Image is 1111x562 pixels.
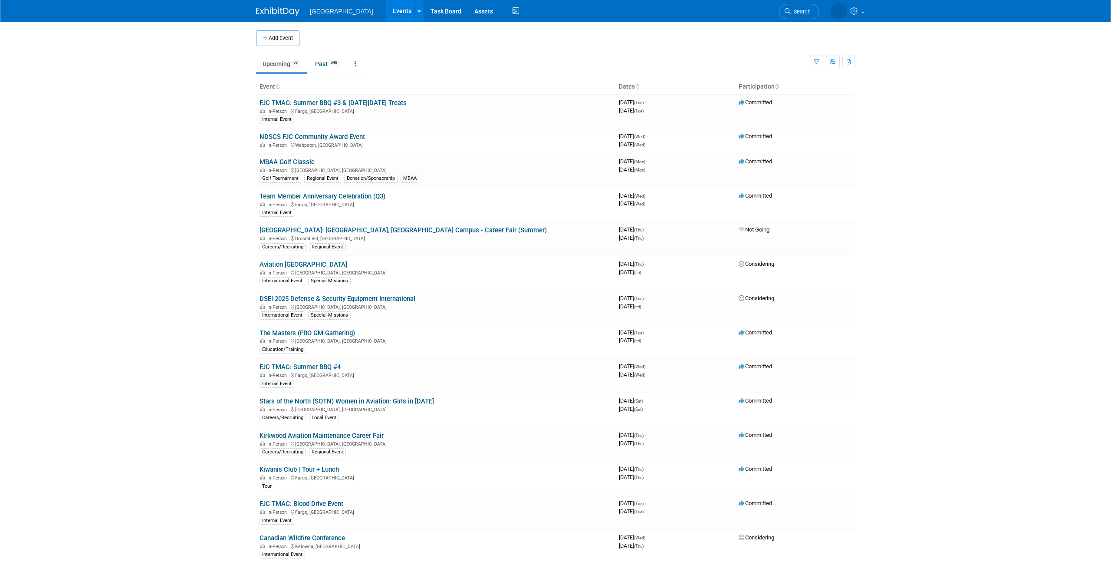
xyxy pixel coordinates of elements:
[260,337,612,344] div: [GEOGRAPHIC_DATA], [GEOGRAPHIC_DATA]
[260,175,301,182] div: Golf Tournament
[260,141,612,148] div: Wahpeton, [GEOGRAPHIC_DATA]
[634,536,645,540] span: (Wed)
[260,277,305,285] div: International Event
[619,500,646,506] span: [DATE]
[267,236,289,241] span: In-Person
[739,397,772,404] span: Committed
[260,202,265,206] img: In-Person Event
[308,277,351,285] div: Special Missions
[275,83,279,90] a: Sort by Event Name
[256,79,615,94] th: Event
[256,30,299,46] button: Add Event
[619,508,644,515] span: [DATE]
[309,414,339,422] div: Local Event
[619,99,646,106] span: [DATE]
[619,542,644,549] span: [DATE]
[739,295,774,301] span: Considering
[260,441,265,446] img: In-Person Event
[634,142,645,147] span: (Wed)
[619,363,648,370] span: [DATE]
[634,331,644,335] span: (Tue)
[260,226,547,234] a: [GEOGRAPHIC_DATA]: [GEOGRAPHIC_DATA], [GEOGRAPHIC_DATA] Campus - Career Fair (Summer)
[739,99,772,106] span: Committed
[291,60,300,66] span: 63
[645,261,646,267] span: -
[739,432,772,438] span: Committed
[267,304,289,310] span: In-Person
[260,142,265,147] img: In-Person Event
[634,194,645,198] span: (Wed)
[260,99,407,107] a: FJC TMAC: Summer BBQ #3 & [DATE][DATE] Treats
[260,517,294,525] div: Internal Event
[634,109,644,113] span: (Tue)
[260,406,612,413] div: [GEOGRAPHIC_DATA], [GEOGRAPHIC_DATA]
[647,158,648,165] span: -
[260,235,612,241] div: Broomfield, [GEOGRAPHIC_DATA]
[619,133,648,139] span: [DATE]
[260,304,265,309] img: In-Person Event
[260,500,343,508] a: FJC TMAC: Blood Drive Event
[260,373,265,377] img: In-Person Event
[635,83,639,90] a: Sort by Start Date
[267,407,289,413] span: In-Person
[644,397,645,404] span: -
[260,107,612,114] div: Fargo, [GEOGRAPHIC_DATA]
[647,534,648,541] span: -
[260,236,265,240] img: In-Person Event
[260,295,415,303] a: DSEI 2025 Defense & Security Equipment International
[267,202,289,208] span: In-Person
[619,166,645,173] span: [DATE]
[619,295,646,301] span: [DATE]
[260,346,306,354] div: Education/Training
[739,133,772,139] span: Committed
[260,243,306,251] div: Careers/Recruiting
[634,236,644,241] span: (Thu)
[619,397,645,404] span: [DATE]
[634,475,644,480] span: (Thu)
[267,270,289,276] span: In-Person
[619,371,645,378] span: [DATE]
[260,407,265,411] img: In-Person Event
[260,371,612,378] div: Fargo, [GEOGRAPHIC_DATA]
[779,4,819,19] a: Search
[739,500,772,506] span: Committed
[260,209,294,217] div: Internal Event
[256,7,299,16] img: ExhibitDay
[645,500,646,506] span: -
[260,270,265,274] img: In-Person Event
[619,261,646,267] span: [DATE]
[739,158,772,165] span: Committed
[647,133,648,139] span: -
[619,466,646,472] span: [DATE]
[260,380,294,388] div: Internal Event
[830,3,847,20] img: Darren Hall
[308,311,351,319] div: Special Missions
[260,158,315,166] a: MBAA Golf Classic
[260,542,612,549] div: Kelowna, [GEOGRAPHIC_DATA]
[634,262,644,267] span: (Thu)
[267,168,289,173] span: In-Person
[739,466,772,472] span: Committed
[645,329,646,336] span: -
[619,226,646,233] span: [DATE]
[645,99,646,106] span: -
[260,551,305,559] div: International Event
[791,8,811,15] span: Search
[260,133,365,141] a: NDSCS FJC Community Award Event
[267,509,289,515] span: In-Person
[634,544,644,549] span: (Thu)
[260,338,265,343] img: In-Person Event
[260,201,612,208] div: Fargo, [GEOGRAPHIC_DATA]
[634,296,644,301] span: (Tue)
[260,440,612,447] div: [GEOGRAPHIC_DATA], [GEOGRAPHIC_DATA]
[267,544,289,549] span: In-Person
[260,483,274,490] div: Tour
[328,60,340,66] span: 348
[260,544,265,548] img: In-Person Event
[739,329,772,336] span: Committed
[615,79,735,94] th: Dates
[619,303,641,310] span: [DATE]
[634,373,645,377] span: (Wed)
[304,175,341,182] div: Regional Event
[267,109,289,114] span: In-Person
